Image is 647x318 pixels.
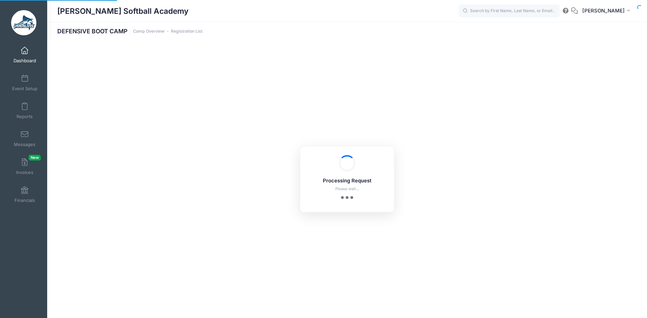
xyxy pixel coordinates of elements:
[309,178,385,184] h5: Processing Request
[309,186,385,192] p: Please wait...
[133,29,164,34] a: Camp Overview
[9,43,41,67] a: Dashboard
[11,10,36,35] img: Marlin Softball Academy
[12,86,37,92] span: Event Setup
[171,29,203,34] a: Registration List
[13,58,36,64] span: Dashboard
[9,155,41,178] a: InvoicesNew
[9,183,41,206] a: Financials
[9,127,41,150] a: Messages
[9,99,41,122] a: Reports
[17,114,33,119] span: Reports
[459,4,560,18] input: Search by First Name, Last Name, or Email...
[16,170,33,175] span: Invoices
[14,198,35,203] span: Financials
[29,155,41,161] span: New
[578,3,637,19] button: [PERSON_NAME]
[9,71,41,95] a: Event Setup
[57,28,203,35] h1: DEFENSIVE BOOT CAMP
[57,3,188,19] h1: [PERSON_NAME] Softball Academy
[582,7,625,14] span: [PERSON_NAME]
[14,142,35,147] span: Messages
